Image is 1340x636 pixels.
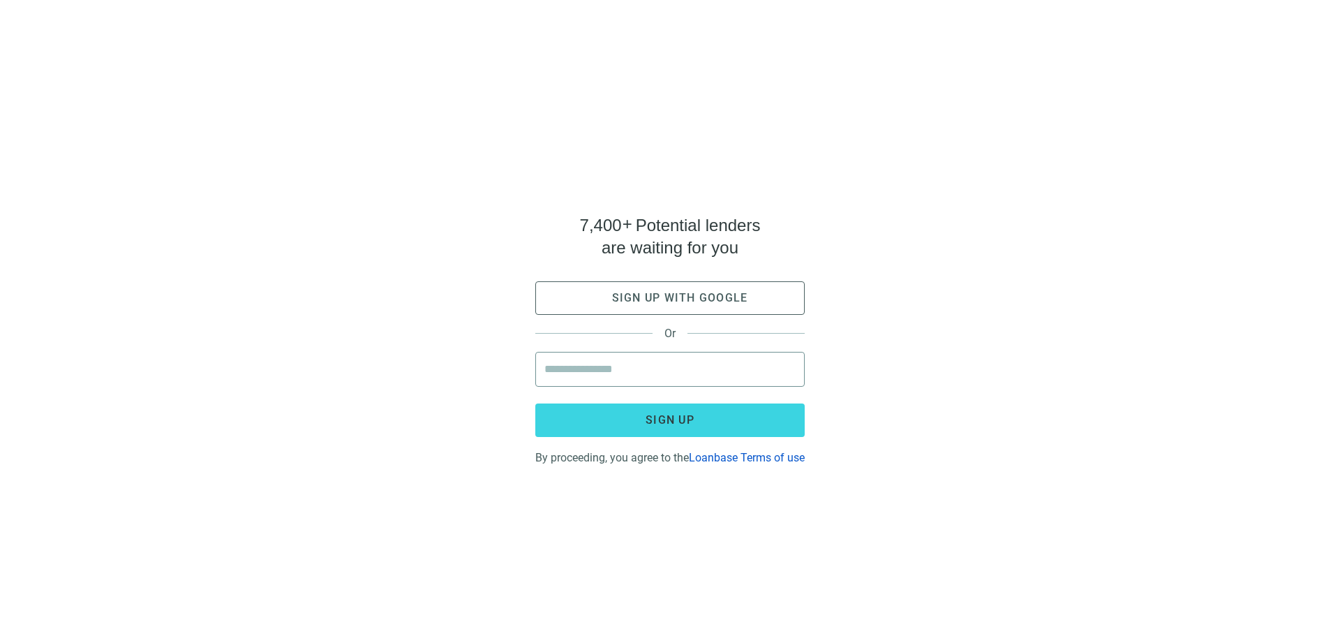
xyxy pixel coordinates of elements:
[612,291,748,304] span: Sign up with google
[535,281,805,315] button: Sign up with google
[580,216,622,235] span: 7,400
[689,451,805,464] a: Loanbase Terms of use
[535,404,805,437] button: Sign up
[653,327,687,340] span: Or
[623,214,632,233] span: +
[646,413,694,427] span: Sign up
[535,448,805,464] div: By proceeding, you agree to the
[580,214,761,259] h4: Potential lenders are waiting for you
